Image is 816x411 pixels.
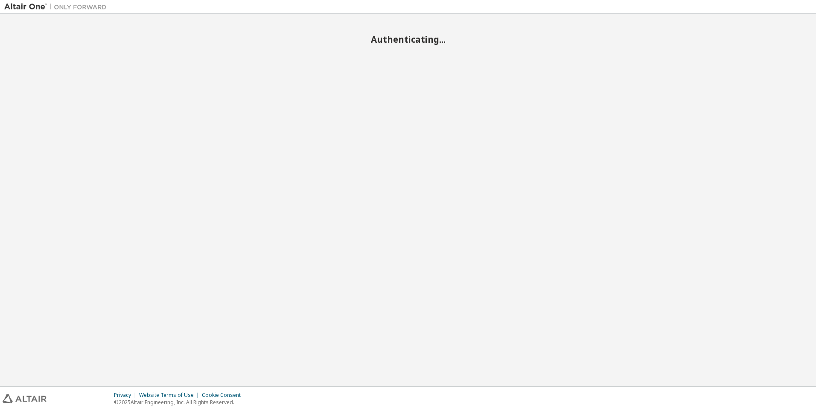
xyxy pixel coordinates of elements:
[139,392,202,399] div: Website Terms of Use
[114,399,246,406] p: © 2025 Altair Engineering, Inc. All Rights Reserved.
[4,34,812,45] h2: Authenticating...
[114,392,139,399] div: Privacy
[4,3,111,11] img: Altair One
[202,392,246,399] div: Cookie Consent
[3,394,47,403] img: altair_logo.svg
